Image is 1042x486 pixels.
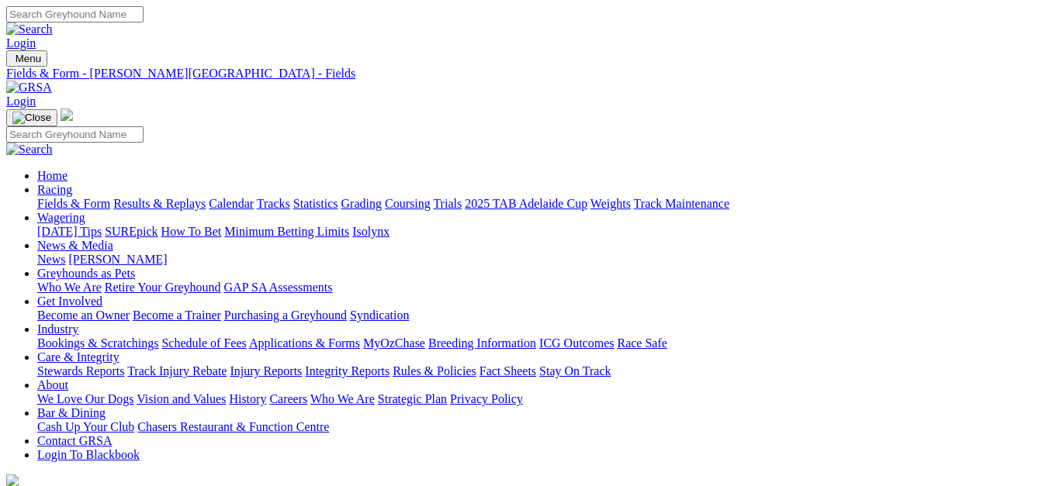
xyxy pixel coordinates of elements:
a: Industry [37,322,78,336]
a: Track Injury Rebate [127,364,227,377]
a: Who We Are [37,281,102,294]
div: Bar & Dining [37,420,1036,434]
a: Stewards Reports [37,364,124,377]
a: How To Bet [161,225,222,238]
a: Vision and Values [137,392,226,405]
a: Breeding Information [428,336,536,350]
a: Purchasing a Greyhound [224,308,347,322]
a: Care & Integrity [37,350,119,364]
img: Search [6,143,53,157]
a: News [37,253,65,266]
a: Tracks [257,197,290,210]
a: Careers [269,392,307,405]
a: News & Media [37,239,113,252]
a: We Love Our Dogs [37,392,133,405]
img: Search [6,22,53,36]
img: logo-grsa-white.png [61,109,73,121]
div: Care & Integrity [37,364,1036,378]
a: Who We Are [310,392,375,405]
div: Greyhounds as Pets [37,281,1036,295]
a: Cash Up Your Club [37,420,134,433]
a: MyOzChase [363,336,425,350]
a: ICG Outcomes [539,336,614,350]
a: Login To Blackbook [37,448,140,461]
a: Privacy Policy [450,392,523,405]
a: Racing [37,183,72,196]
a: Schedule of Fees [161,336,246,350]
a: Coursing [385,197,431,210]
a: Calendar [209,197,254,210]
a: Applications & Forms [249,336,360,350]
a: Isolynx [352,225,389,238]
a: [PERSON_NAME] [68,253,167,266]
a: Fields & Form - [PERSON_NAME][GEOGRAPHIC_DATA] - Fields [6,67,1036,81]
a: Grading [341,197,382,210]
a: Fact Sheets [479,364,536,377]
div: Get Involved [37,308,1036,322]
a: Retire Your Greyhound [105,281,221,294]
input: Search [6,6,144,22]
a: Minimum Betting Limits [224,225,349,238]
a: Become a Trainer [133,308,221,322]
a: Track Maintenance [634,197,729,210]
a: Stay On Track [539,364,611,377]
a: Fields & Form [37,197,110,210]
a: History [229,392,266,405]
a: Contact GRSA [37,434,112,447]
a: Syndication [350,308,409,322]
a: Results & Replays [113,197,206,210]
div: News & Media [37,253,1036,267]
a: Wagering [37,211,85,224]
a: 2025 TAB Adelaide Cup [465,197,587,210]
a: Chasers Restaurant & Function Centre [137,420,329,433]
a: Bookings & Scratchings [37,336,158,350]
div: About [37,392,1036,406]
a: Weights [590,197,631,210]
button: Toggle navigation [6,50,47,67]
div: Industry [37,336,1036,350]
a: Bar & Dining [37,406,106,419]
a: About [37,378,68,391]
a: Race Safe [617,336,666,350]
a: GAP SA Assessments [224,281,333,294]
a: Statistics [293,197,338,210]
div: Wagering [37,225,1036,239]
a: Integrity Reports [305,364,389,377]
img: Close [12,112,51,124]
a: [DATE] Tips [37,225,102,238]
a: Login [6,36,36,50]
a: Become an Owner [37,308,130,322]
button: Toggle navigation [6,109,57,126]
a: Strategic Plan [378,392,447,405]
a: Greyhounds as Pets [37,267,135,280]
img: GRSA [6,81,52,95]
a: Trials [433,197,462,210]
a: Injury Reports [230,364,302,377]
a: Rules & Policies [393,364,476,377]
div: Racing [37,197,1036,211]
a: Home [37,169,68,182]
input: Search [6,126,144,143]
a: SUREpick [105,225,158,238]
span: Menu [16,53,41,64]
a: Get Involved [37,295,102,308]
a: Login [6,95,36,108]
